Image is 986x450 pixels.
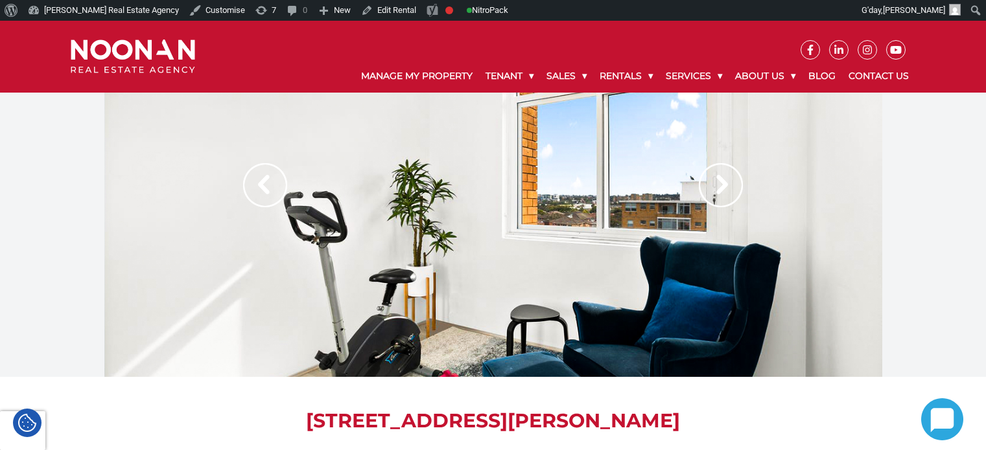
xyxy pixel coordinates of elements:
a: Manage My Property [355,60,479,93]
span: [PERSON_NAME] [883,5,945,15]
a: Contact Us [842,60,915,93]
div: Cookie Settings [13,409,41,437]
a: Rentals [593,60,659,93]
a: Services [659,60,729,93]
a: Sales [540,60,593,93]
img: Arrow slider [243,163,287,207]
div: Focus keyphrase not set [445,6,453,14]
a: Blog [802,60,842,93]
h1: [STREET_ADDRESS][PERSON_NAME] [104,409,882,433]
a: About Us [729,60,802,93]
img: Noonan Real Estate Agency [71,39,195,74]
img: Arrow slider [699,163,743,207]
a: Tenant [479,60,540,93]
